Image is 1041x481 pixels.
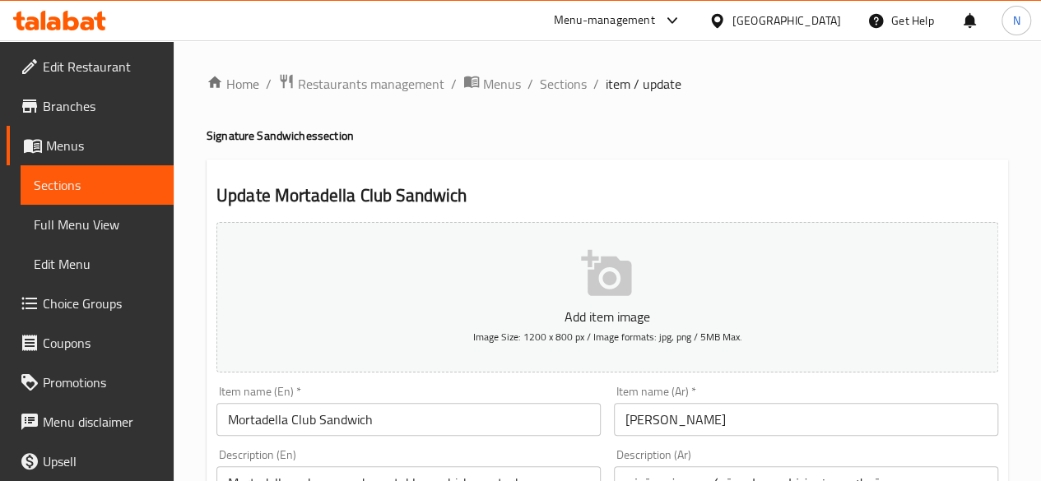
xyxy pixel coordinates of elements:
[472,327,741,346] span: Image Size: 1200 x 800 px / Image formats: jpg, png / 5MB Max.
[21,165,174,205] a: Sections
[7,402,174,442] a: Menu disclaimer
[34,215,160,234] span: Full Menu View
[216,403,601,436] input: Enter name En
[463,73,521,95] a: Menus
[21,205,174,244] a: Full Menu View
[7,363,174,402] a: Promotions
[540,74,587,94] a: Sections
[207,74,259,94] a: Home
[554,11,655,30] div: Menu-management
[614,403,998,436] input: Enter name Ar
[266,74,272,94] li: /
[207,127,1008,144] h4: Signature Sandwiches section
[43,57,160,76] span: Edit Restaurant
[43,372,160,392] span: Promotions
[43,96,160,116] span: Branches
[732,12,841,30] div: [GEOGRAPHIC_DATA]
[7,126,174,165] a: Menus
[1012,12,1020,30] span: N
[43,451,160,471] span: Upsell
[278,73,444,95] a: Restaurants management
[207,73,1008,95] nav: breadcrumb
[527,74,533,94] li: /
[7,284,174,323] a: Choice Groups
[606,74,681,94] span: item / update
[7,442,174,481] a: Upsell
[7,47,174,86] a: Edit Restaurant
[43,412,160,432] span: Menu disclaimer
[483,74,521,94] span: Menus
[34,254,160,274] span: Edit Menu
[451,74,457,94] li: /
[298,74,444,94] span: Restaurants management
[43,294,160,313] span: Choice Groups
[242,307,973,326] p: Add item image
[593,74,599,94] li: /
[21,244,174,284] a: Edit Menu
[43,333,160,353] span: Coupons
[7,86,174,126] a: Branches
[216,222,998,372] button: Add item imageImage Size: 1200 x 800 px / Image formats: jpg, png / 5MB Max.
[7,323,174,363] a: Coupons
[34,175,160,195] span: Sections
[216,183,998,208] h2: Update Mortadella Club Sandwich
[46,136,160,155] span: Menus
